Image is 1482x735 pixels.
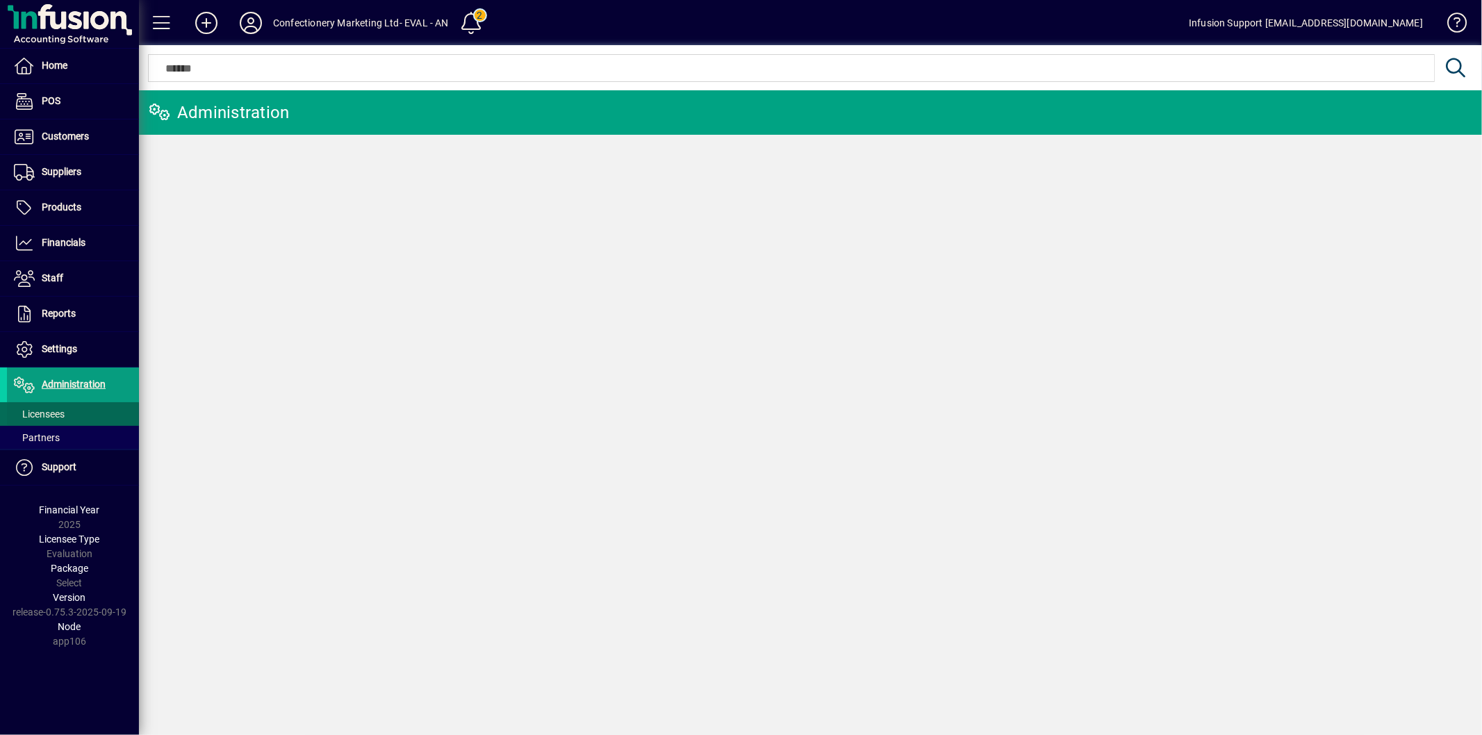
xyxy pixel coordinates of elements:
span: Package [51,563,88,574]
span: Licensees [14,408,65,420]
a: Financials [7,226,139,261]
a: Licensees [7,402,139,426]
button: Profile [229,10,273,35]
span: Settings [42,343,77,354]
a: Customers [7,119,139,154]
button: Add [184,10,229,35]
div: Confectionery Marketing Ltd- EVAL - AN [273,12,449,34]
a: Home [7,49,139,83]
a: Products [7,190,139,225]
span: Reports [42,308,76,319]
span: POS [42,95,60,106]
span: Administration [42,379,106,390]
a: Suppliers [7,155,139,190]
a: Settings [7,332,139,367]
span: Financial Year [40,504,100,515]
span: Partners [14,432,60,443]
span: Customers [42,131,89,142]
span: Financials [42,237,85,248]
span: Home [42,60,67,71]
span: Staff [42,272,63,283]
span: Suppliers [42,166,81,177]
a: Knowledge Base [1437,3,1465,48]
span: Products [42,201,81,213]
a: Reports [7,297,139,331]
a: Staff [7,261,139,296]
span: Node [58,621,81,632]
div: Infusion Support [EMAIL_ADDRESS][DOMAIN_NAME] [1189,12,1423,34]
a: Partners [7,426,139,449]
span: Support [42,461,76,472]
a: Support [7,450,139,485]
div: Administration [149,101,290,124]
a: POS [7,84,139,119]
span: Licensee Type [40,534,100,545]
span: Version [53,592,86,603]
